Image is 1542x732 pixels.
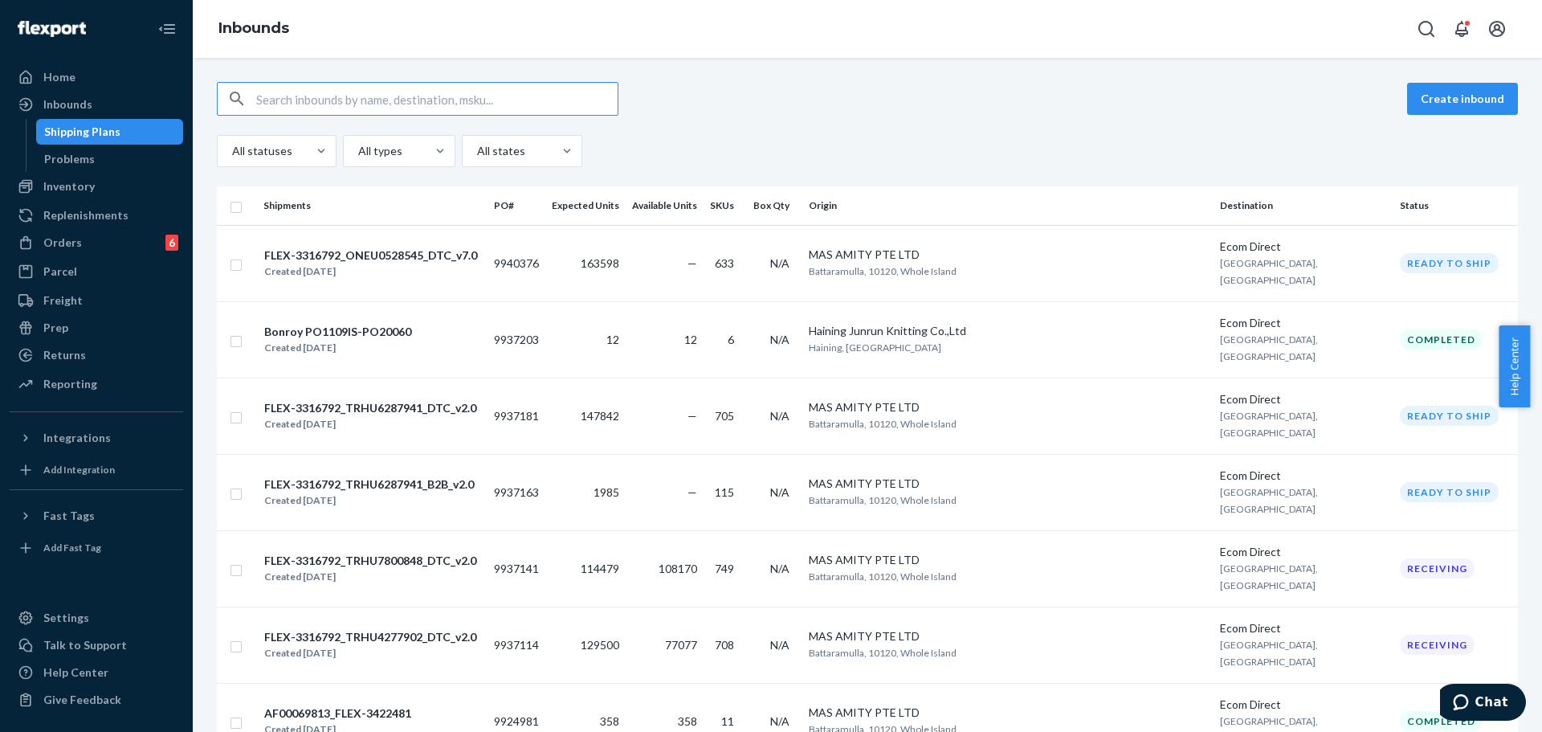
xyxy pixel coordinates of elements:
[581,256,619,270] span: 163598
[43,637,127,653] div: Talk to Support
[10,315,183,341] a: Prep
[687,485,697,499] span: —
[10,371,183,397] a: Reporting
[43,207,128,223] div: Replenishments
[230,143,232,159] input: All statuses
[487,186,545,225] th: PO#
[43,463,115,476] div: Add Integration
[264,569,476,585] div: Created [DATE]
[809,647,957,659] span: Battaramulla, 10120, Whole Island
[264,493,474,509] div: Created [DATE]
[626,186,704,225] th: Available Units
[1220,257,1318,286] span: [GEOGRAPHIC_DATA], [GEOGRAPHIC_DATA]
[809,552,1207,568] div: MAS AMITY PTE LTD
[264,324,411,340] div: Bonroy PO1109IS-PO20060
[1400,406,1499,426] div: Ready to ship
[487,225,545,301] td: 9940376
[487,301,545,378] td: 9937203
[10,535,183,561] a: Add Fast Tag
[43,541,101,554] div: Add Fast Tag
[715,485,734,499] span: 115
[165,235,178,251] div: 6
[487,454,545,530] td: 9937163
[678,714,697,728] span: 358
[1220,697,1387,713] div: Ecom Direct
[600,714,619,728] span: 358
[809,628,1207,644] div: MAS AMITY PTE LTD
[1220,468,1387,484] div: Ecom Direct
[43,610,89,626] div: Settings
[487,530,545,607] td: 9937141
[43,376,97,392] div: Reporting
[770,485,789,499] span: N/A
[10,457,183,483] a: Add Integration
[487,378,545,454] td: 9937181
[715,638,734,652] span: 708
[10,64,183,90] a: Home
[1220,333,1318,362] span: [GEOGRAPHIC_DATA], [GEOGRAPHIC_DATA]
[809,476,1207,492] div: MAS AMITY PTE LTD
[43,178,95,194] div: Inventory
[770,256,789,270] span: N/A
[809,418,957,430] span: Battaramulla, 10120, Whole Island
[770,714,789,728] span: N/A
[264,705,411,722] div: AF00069813_FLEX-3422481
[10,92,183,117] a: Inbounds
[809,341,941,354] span: Haining, [GEOGRAPHIC_DATA]
[43,692,121,708] div: Give Feedback
[1440,684,1526,724] iframe: Opens a widget where you can chat to one of our agents
[43,292,83,309] div: Freight
[1220,620,1387,636] div: Ecom Direct
[684,333,697,346] span: 12
[487,607,545,683] td: 9937114
[264,629,476,645] div: FLEX-3316792_TRHU4277902_DTC_v2.0
[264,400,476,416] div: FLEX-3316792_TRHU6287941_DTC_v2.0
[206,6,302,52] ol: breadcrumbs
[10,503,183,529] button: Fast Tags
[1400,635,1475,655] div: Receiving
[256,83,618,115] input: Search inbounds by name, destination, msku...
[10,687,183,713] button: Give Feedback
[715,562,734,575] span: 749
[1214,186,1393,225] th: Destination
[770,333,789,346] span: N/A
[264,247,477,264] div: FLEX-3316792_ONEU0528545_DTC_v7.0
[10,605,183,631] a: Settings
[1220,239,1387,255] div: Ecom Direct
[704,186,747,225] th: SKUs
[264,340,411,356] div: Created [DATE]
[1220,486,1318,515] span: [GEOGRAPHIC_DATA], [GEOGRAPHIC_DATA]
[1499,325,1530,407] button: Help Center
[687,409,697,423] span: —
[43,665,108,681] div: Help Center
[1410,13,1442,45] button: Open Search Box
[715,256,734,270] span: 633
[1400,482,1499,502] div: Ready to ship
[1220,410,1318,439] span: [GEOGRAPHIC_DATA], [GEOGRAPHIC_DATA]
[10,230,183,256] a: Orders6
[770,562,789,575] span: N/A
[721,714,734,728] span: 11
[1407,83,1518,115] button: Create inbound
[1446,13,1478,45] button: Open notifications
[10,288,183,313] a: Freight
[1220,639,1318,668] span: [GEOGRAPHIC_DATA], [GEOGRAPHIC_DATA]
[1393,186,1518,225] th: Status
[43,508,95,524] div: Fast Tags
[809,323,1207,339] div: Haining Junrun Knitting Co.,Ltd
[43,96,92,112] div: Inbounds
[43,430,111,446] div: Integrations
[770,638,789,652] span: N/A
[10,174,183,199] a: Inventory
[10,202,183,228] a: Replenishments
[10,259,183,284] a: Parcel
[581,409,619,423] span: 147842
[475,143,477,159] input: All states
[581,638,619,652] span: 129500
[770,409,789,423] span: N/A
[809,494,957,506] span: Battaramulla, 10120, Whole Island
[36,146,184,172] a: Problems
[1400,558,1475,579] div: Receiving
[1220,562,1318,591] span: [GEOGRAPHIC_DATA], [GEOGRAPHIC_DATA]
